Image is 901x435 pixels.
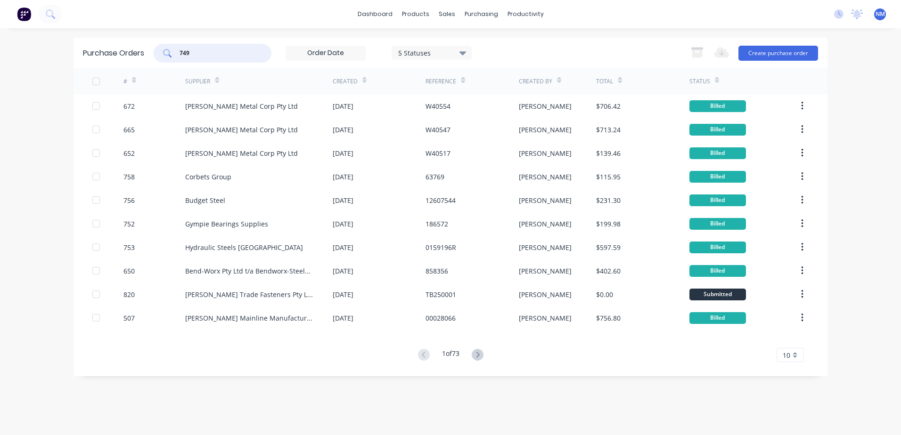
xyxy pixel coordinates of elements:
div: Gympie Bearings Supplies [185,219,268,229]
div: 756 [123,195,135,205]
div: Supplier [185,77,210,86]
div: $402.60 [596,266,621,276]
div: [DATE] [333,125,353,135]
span: NM [876,10,885,18]
div: 0159196R [426,242,456,252]
div: $231.30 [596,195,621,205]
div: [PERSON_NAME] [519,313,572,323]
div: Billed [689,242,746,253]
input: Order Date [286,46,365,60]
div: $756.80 [596,313,621,323]
div: [PERSON_NAME] [519,125,572,135]
div: 650 [123,266,135,276]
div: Submitted [689,289,746,300]
div: [DATE] [333,195,353,205]
div: products [397,7,434,21]
div: 753 [123,242,135,252]
div: $713.24 [596,125,621,135]
div: Billed [689,124,746,136]
div: [DATE] [333,266,353,276]
input: Search purchase orders... [179,48,257,58]
div: Purchase Orders [83,48,144,59]
div: W40554 [426,101,450,111]
div: [PERSON_NAME] [519,101,572,111]
div: Created By [519,77,552,86]
div: Corbets Group [185,172,231,182]
div: Billed [689,100,746,112]
div: [DATE] [333,313,353,323]
div: Budget Steel [185,195,225,205]
div: $199.98 [596,219,621,229]
div: Billed [689,218,746,230]
div: [PERSON_NAME] [519,172,572,182]
div: [DATE] [333,101,353,111]
span: 10 [783,350,790,360]
div: sales [434,7,460,21]
div: Status [689,77,710,86]
div: [PERSON_NAME] Metal Corp Pty Ltd [185,125,298,135]
div: [PERSON_NAME] Metal Corp Pty Ltd [185,148,298,158]
div: $706.42 [596,101,621,111]
div: TB250001 [426,290,456,299]
a: dashboard [353,7,397,21]
img: Factory [17,7,31,21]
div: 5 Statuses [398,48,466,57]
div: 186572 [426,219,448,229]
div: 12607544 [426,195,456,205]
div: 672 [123,101,135,111]
div: [DATE] [333,242,353,252]
div: $139.46 [596,148,621,158]
div: [DATE] [333,219,353,229]
div: [PERSON_NAME] Mainline Manufacturing Pty Ltd [185,313,314,323]
div: productivity [503,7,549,21]
div: purchasing [460,7,503,21]
div: Billed [689,147,746,159]
div: 820 [123,290,135,299]
div: [PERSON_NAME] Metal Corp Pty Ltd [185,101,298,111]
div: 752 [123,219,135,229]
div: [PERSON_NAME] [519,148,572,158]
div: [DATE] [333,148,353,158]
div: Billed [689,171,746,183]
div: 665 [123,125,135,135]
div: [DATE] [333,172,353,182]
div: Billed [689,312,746,324]
div: Billed [689,265,746,277]
div: 507 [123,313,135,323]
div: Bend-Worx Pty Ltd t/a Bendworx-Steelpro [185,266,314,276]
div: W40547 [426,125,450,135]
div: Reference [426,77,456,86]
div: Hydraulic Steels [GEOGRAPHIC_DATA] [185,242,303,252]
div: # [123,77,127,86]
div: Created [333,77,358,86]
div: [PERSON_NAME] [519,219,572,229]
div: W40517 [426,148,450,158]
div: [DATE] [333,290,353,299]
div: 652 [123,148,135,158]
button: Create purchase order [738,46,818,61]
div: 858356 [426,266,448,276]
div: [PERSON_NAME] Trade Fasteners Pty Ltd [185,290,314,299]
div: $115.95 [596,172,621,182]
div: [PERSON_NAME] [519,266,572,276]
div: 1 of 73 [442,348,459,362]
div: [PERSON_NAME] [519,195,572,205]
div: $0.00 [596,290,613,299]
div: [PERSON_NAME] [519,242,572,252]
div: $597.59 [596,242,621,252]
div: 00028066 [426,313,456,323]
div: [PERSON_NAME] [519,290,572,299]
div: 758 [123,172,135,182]
div: Total [596,77,613,86]
div: Billed [689,194,746,206]
div: 63769 [426,172,444,182]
